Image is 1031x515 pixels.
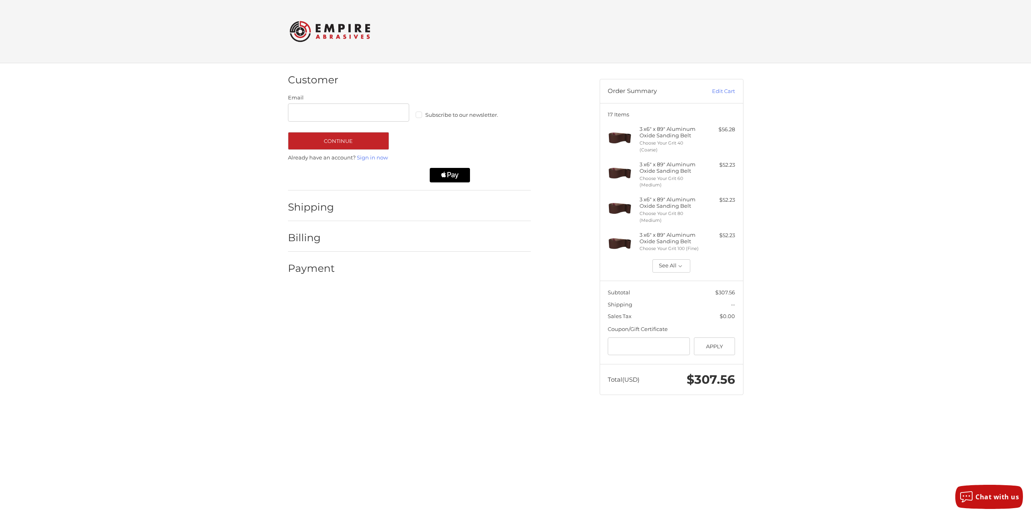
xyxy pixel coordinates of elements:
[703,161,735,169] div: $52.23
[640,126,701,139] h4: 3 x 6" x 89" Aluminum Oxide Sanding Belt
[608,87,694,95] h3: Order Summary
[703,196,735,204] div: $52.23
[288,201,335,213] h2: Shipping
[288,74,338,86] h2: Customer
[288,232,335,244] h2: Billing
[640,210,701,223] li: Choose Your Grit 80 (Medium)
[608,313,631,319] span: Sales Tax
[608,337,690,356] input: Gift Certificate or Coupon Code
[731,301,735,308] span: --
[652,259,691,273] button: See All
[694,87,735,95] a: Edit Cart
[288,154,531,162] p: Already have an account?
[640,175,701,188] li: Choose Your Grit 60 (Medium)
[640,196,701,209] h4: 3 x 6" x 89" Aluminum Oxide Sanding Belt
[640,245,701,252] li: Choose Your Grit 100 (Fine)
[703,232,735,240] div: $52.23
[358,168,422,182] iframe: PayPal-paylater
[608,289,630,296] span: Subtotal
[357,154,388,161] a: Sign in now
[703,126,735,134] div: $56.28
[687,372,735,387] span: $307.56
[290,16,370,47] img: Empire Abrasives
[640,232,701,245] h4: 3 x 6" x 89" Aluminum Oxide Sanding Belt
[955,485,1023,509] button: Chat with us
[715,289,735,296] span: $307.56
[288,132,389,150] button: Continue
[608,376,640,383] span: Total (USD)
[608,325,735,333] div: Coupon/Gift Certificate
[694,337,735,356] button: Apply
[288,262,335,275] h2: Payment
[720,313,735,319] span: $0.00
[640,140,701,153] li: Choose Your Grit 40 (Coarse)
[288,94,410,102] label: Email
[608,111,735,118] h3: 17 Items
[425,112,498,118] span: Subscribe to our newsletter.
[608,301,632,308] span: Shipping
[975,492,1019,501] span: Chat with us
[640,161,701,174] h4: 3 x 6" x 89" Aluminum Oxide Sanding Belt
